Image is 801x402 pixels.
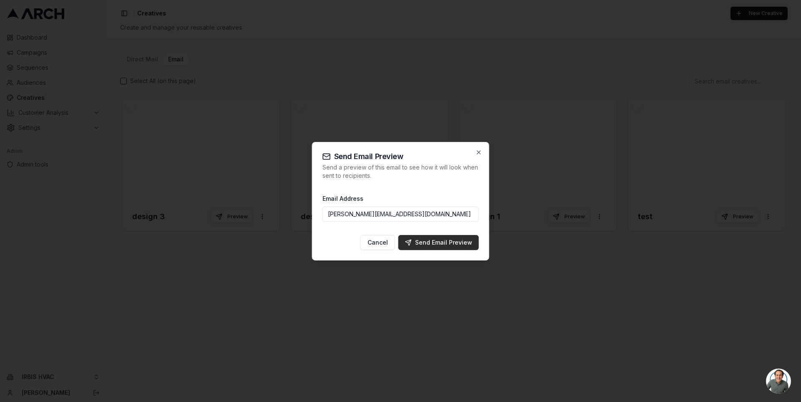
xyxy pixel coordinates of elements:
h2: Send Email Preview [322,152,479,161]
div: Send Email Preview [405,238,472,247]
label: Email Address [322,195,363,202]
p: Send a preview of this email to see how it will look when sent to recipients. [322,163,479,180]
button: Send Email Preview [398,235,479,250]
button: Cancel [360,235,395,250]
input: Enter email address to receive preview [322,207,479,222]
